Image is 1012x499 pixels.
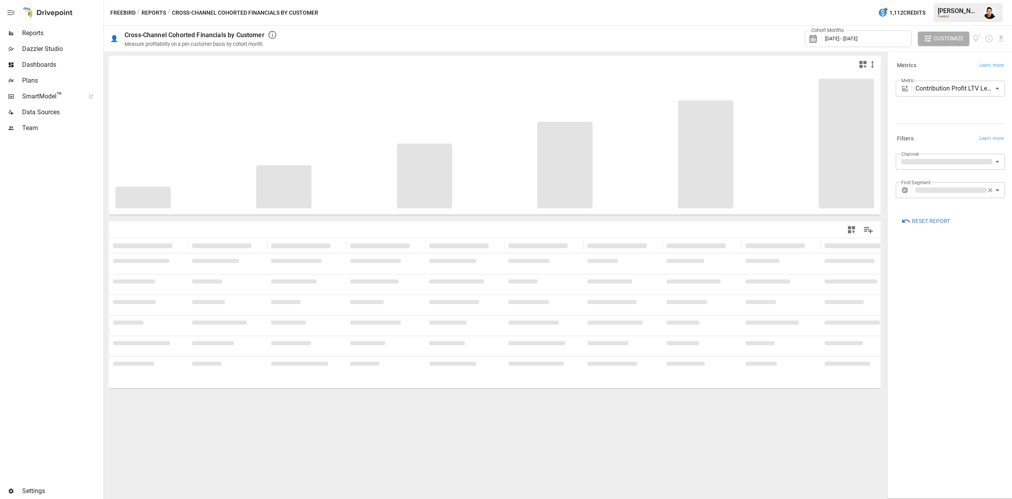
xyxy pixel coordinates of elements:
[897,61,916,70] h6: Metrics
[648,240,659,251] button: Sort
[889,8,925,18] span: 1,112 Credits
[809,27,846,34] label: Cohort Months
[979,135,1004,143] span: Learn more
[972,32,982,46] button: View documentation
[997,34,1006,43] button: Download report
[22,108,102,117] span: Data Sources
[979,2,1001,24] button: Francisco Sanchez
[173,240,184,251] button: Sort
[22,486,102,496] span: Settings
[125,31,264,39] div: Cross-Channel Cohorted Financials by Customer
[110,8,136,18] button: Freebird
[896,214,955,228] button: Reset Report
[22,123,102,133] span: Team
[979,62,1004,70] span: Learn more
[897,134,914,143] h6: Filters
[22,28,102,38] span: Reports
[938,15,979,18] div: Freebird
[984,34,993,43] button: Schedule report
[331,240,342,251] button: Sort
[57,91,62,100] span: ™
[489,240,500,251] button: Sort
[727,240,738,251] button: Sort
[22,76,102,85] span: Plans
[110,35,118,42] div: 👤
[410,240,421,251] button: Sort
[125,41,264,47] div: Measure profitability on a per-customer basis by cohort month.
[806,240,817,251] button: Sort
[901,179,931,186] label: First Segment
[934,34,964,43] span: Customize
[984,6,996,19] img: Francisco Sanchez
[916,81,1005,96] div: Contribution Profit LTV Less Blended CAC
[875,6,929,20] button: 1,112Credits
[918,32,969,46] button: Customize
[912,216,950,226] span: Reset Report
[252,240,263,251] button: Sort
[825,36,857,42] span: [DATE] - [DATE]
[901,151,919,157] label: Channel
[859,221,877,239] button: Manage Columns
[22,44,102,54] span: Dazzler Studio
[168,8,170,18] div: /
[938,7,979,15] div: [PERSON_NAME]
[142,8,166,18] button: Reports
[568,240,580,251] button: Sort
[22,60,102,70] span: Dashboards
[22,92,80,101] span: SmartModel
[137,8,140,18] div: /
[901,77,914,84] label: Metric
